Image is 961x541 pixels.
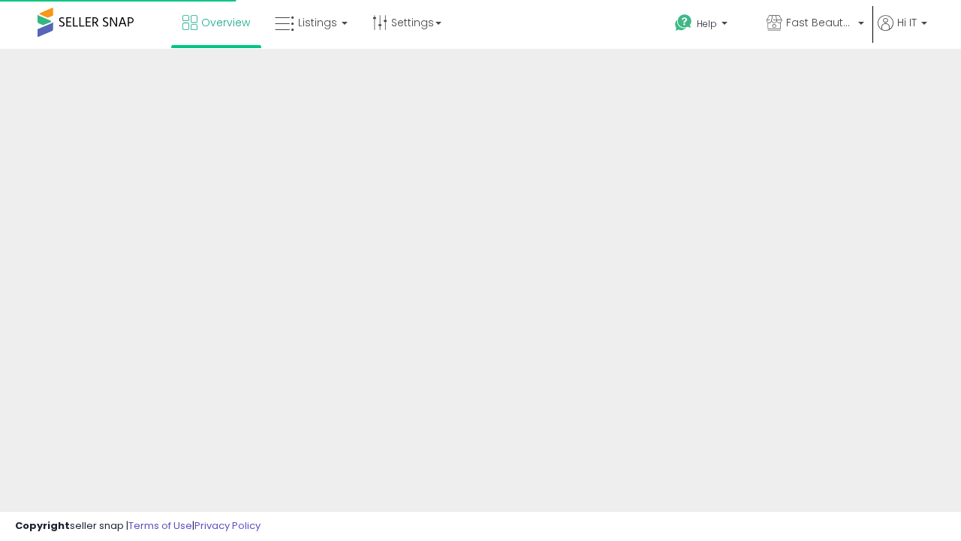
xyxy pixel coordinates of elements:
span: Listings [298,15,337,30]
a: Help [663,2,753,49]
i: Get Help [674,14,693,32]
a: Hi IT [878,15,927,49]
a: Terms of Use [128,518,192,533]
span: Fast Beauty ([GEOGRAPHIC_DATA]) [786,15,854,30]
span: Overview [201,15,250,30]
span: Help [697,17,717,30]
span: Hi IT [897,15,917,30]
strong: Copyright [15,518,70,533]
div: seller snap | | [15,519,261,533]
a: Privacy Policy [194,518,261,533]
